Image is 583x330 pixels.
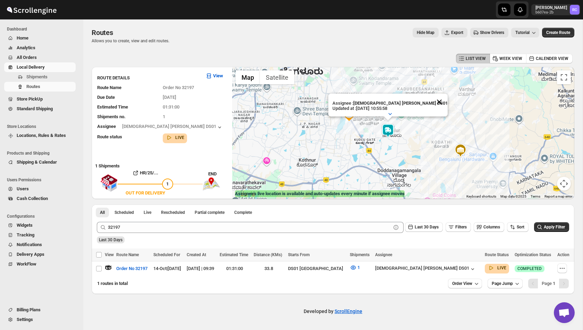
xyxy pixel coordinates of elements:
[288,252,310,257] span: Starts From
[554,302,575,323] div: Open chat
[488,264,506,271] button: LIVE
[17,252,44,257] span: Delivery Apps
[99,237,122,242] span: Last 30 Days
[92,160,120,168] b: 1 Shipments
[531,194,540,198] a: Terms (opens in new tab)
[483,225,500,229] span: Columns
[570,5,580,15] span: Rahul Chopra
[17,133,66,138] span: Locations, Rules & Rates
[500,194,526,198] span: Map data ©2025
[4,305,76,315] button: Billing Plans
[4,220,76,230] button: Widgets
[254,265,284,272] div: 33.8
[112,263,152,274] button: Order No 32197
[517,266,542,271] span: COMPLETED
[528,279,569,288] nav: Pagination
[4,82,76,92] button: Routes
[4,259,76,269] button: WorkFlow
[195,210,225,215] span: Partial complete
[92,28,113,37] span: Routes
[97,85,121,90] span: Route Name
[175,135,184,140] b: LIVE
[100,170,118,197] img: shop.svg
[4,72,76,82] button: Shipments
[144,210,151,215] span: Live
[96,208,109,217] button: All routes
[415,225,439,229] span: Last 30 Days
[357,265,360,270] span: 1
[553,281,555,286] b: 1
[105,252,114,257] span: View
[375,266,476,272] button: [DEMOGRAPHIC_DATA] [PERSON_NAME] DS01
[17,232,34,237] span: Tracking
[485,252,509,257] span: Route Status
[7,214,78,219] span: Configurations
[17,261,36,267] span: WorkFlow
[140,170,158,175] b: HR/25/...
[166,181,169,186] span: 1
[220,265,250,272] div: 01:31:00
[375,252,392,257] span: Assignee
[466,194,496,199] button: Keyboard shortcuts
[116,252,139,257] span: Route Name
[4,53,76,62] button: All Orders
[7,177,78,183] span: Users Permissions
[234,210,252,215] span: Complete
[515,252,551,257] span: Optimization Status
[17,96,43,102] span: Store PickUp
[542,28,574,37] button: Create Route
[97,134,122,139] span: Route status
[17,35,28,41] span: Home
[456,54,490,63] button: LIST VIEW
[163,114,165,119] span: 1
[413,28,439,37] button: Map action label
[97,114,126,119] span: Shipments no.
[4,131,76,140] button: Locations, Rules & Rates
[511,28,539,37] button: Tutorial
[335,309,362,314] a: ScrollEngine
[534,222,569,232] button: Apply Filter
[536,56,568,61] span: CALENDER VIEW
[201,70,227,81] button: View
[17,106,53,111] span: Standard Shipping
[234,190,257,199] img: Google
[17,186,29,191] span: Users
[236,70,260,84] button: Show street map
[260,70,294,84] button: Show satellite imagery
[17,45,35,50] span: Analytics
[97,281,128,286] span: 1 routes in total
[474,222,504,232] button: Columns
[116,265,147,272] span: Order No 32197
[451,30,463,35] span: Export
[405,222,443,232] button: Last 30 Days
[492,281,513,286] span: Page Jump
[163,104,179,110] span: 01:31:00
[17,196,48,201] span: Cash Collection
[7,26,78,32] span: Dashboard
[208,171,229,177] div: END
[507,222,529,232] button: Sort
[526,54,573,63] button: CALENDER VIEW
[542,281,555,286] span: Page
[97,75,200,81] h3: ROUTE DETAILS
[203,177,220,191] img: trip_end.png
[557,70,571,84] button: Toggle fullscreen view
[544,194,572,198] a: Report a map error
[213,73,223,78] b: View
[163,95,176,100] span: [DATE]
[26,74,48,79] span: Shipments
[26,84,40,89] span: Routes
[17,159,57,165] span: Shipping & Calendar
[4,230,76,240] button: Tracking
[535,10,567,15] p: b607ea-2b
[448,279,482,288] button: Order View
[220,252,248,257] span: Estimated Time
[153,252,180,257] span: Scheduled For
[161,210,185,215] span: Rescheduled
[108,222,391,233] input: Press enter after typing | Search Eg. Order No 32197
[4,157,76,167] button: Shipping & Calendar
[455,225,467,229] span: Filters
[92,38,169,44] p: Allows you to create, view and edit routes.
[4,315,76,324] button: Settings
